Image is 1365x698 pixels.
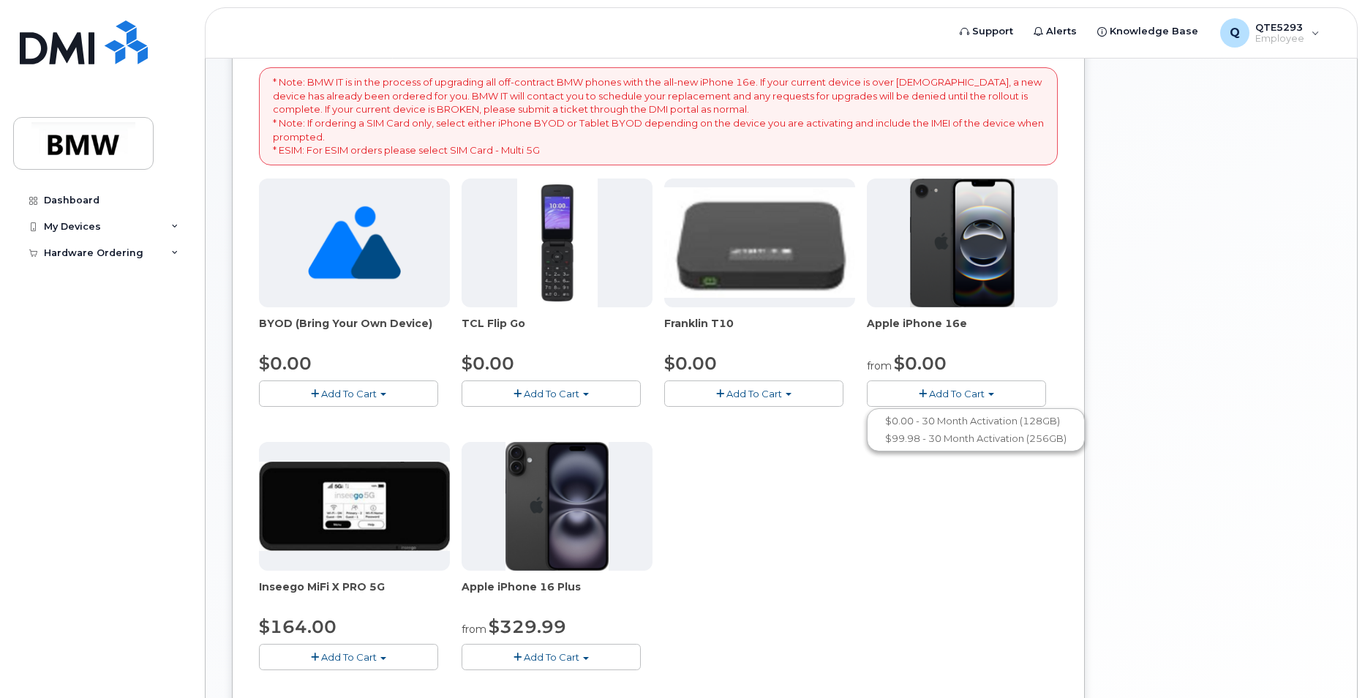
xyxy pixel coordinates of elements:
[1255,21,1304,33] span: QTE5293
[867,316,1058,345] div: Apple iPhone 16e
[517,179,598,307] img: TCL_FLIP_MODE.jpg
[259,353,312,374] span: $0.00
[462,380,641,406] button: Add To Cart
[1023,17,1087,46] a: Alerts
[1087,17,1208,46] a: Knowledge Base
[259,616,336,637] span: $164.00
[1255,33,1304,45] span: Employee
[1210,18,1330,48] div: QTE5293
[273,75,1044,157] p: * Note: BMW IT is in the process of upgrading all off-contract BMW phones with the all-new iPhone...
[462,644,641,669] button: Add To Cart
[462,316,653,345] div: TCL Flip Go
[870,429,1081,448] a: $99.98 - 30 Month Activation (256GB)
[462,353,514,374] span: $0.00
[929,388,985,399] span: Add To Cart
[867,380,1046,406] button: Add To Cart
[894,353,947,374] span: $0.00
[489,616,566,637] span: $329.99
[259,579,450,609] div: Inseego MiFi X PRO 5G
[1046,24,1077,39] span: Alerts
[524,651,579,663] span: Add To Cart
[870,412,1081,430] a: $0.00 - 30 Month Activation (128GB)
[1110,24,1198,39] span: Knowledge Base
[867,359,892,372] small: from
[308,179,401,307] img: no_image_found-2caef05468ed5679b831cfe6fc140e25e0c280774317ffc20a367ab7fd17291e.png
[259,316,450,345] div: BYOD (Bring Your Own Device)
[259,380,438,406] button: Add To Cart
[505,442,609,571] img: iphone_16_plus.png
[1230,24,1240,42] span: Q
[259,462,450,551] img: cut_small_inseego_5G.jpg
[664,380,843,406] button: Add To Cart
[664,316,855,345] div: Franklin T10
[950,17,1023,46] a: Support
[972,24,1013,39] span: Support
[664,353,717,374] span: $0.00
[664,187,855,298] img: t10.jpg
[1301,634,1354,687] iframe: Messenger Launcher
[726,388,782,399] span: Add To Cart
[321,651,377,663] span: Add To Cart
[259,644,438,669] button: Add To Cart
[462,623,486,636] small: from
[462,579,653,609] div: Apple iPhone 16 Plus
[524,388,579,399] span: Add To Cart
[321,388,377,399] span: Add To Cart
[910,179,1015,307] img: iphone16e.png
